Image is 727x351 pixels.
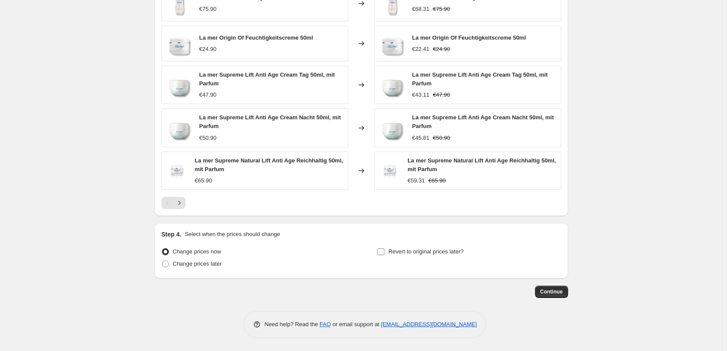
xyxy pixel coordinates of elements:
img: la-mer-origin-of-feuchtigkeitscreme-50ml-255871_80x.png [379,30,405,57]
span: €50.90 [433,135,450,141]
span: €45.81 [412,135,430,141]
span: €24.90 [433,46,450,52]
span: Revert to original prices later? [388,248,464,255]
span: €75.90 [433,6,450,12]
span: €59.31 [407,177,425,184]
img: la-mer-supreme-natural-lift-anti-age-reichhaltig-50ml-mit-parfum-809625_80x.jpg [166,158,188,184]
a: [EMAIL_ADDRESS][DOMAIN_NAME] [381,321,477,327]
a: FAQ [320,321,331,327]
span: €65.90 [428,177,446,184]
span: Change prices later [173,260,222,267]
span: €68.31 [412,6,430,12]
span: La mer Origin Of Feuchtigkeitscreme 50ml [412,34,526,41]
img: la-mer-supreme-lift-anti-age-cream-tag-50ml-mit-parfum-903242_80x.png [166,72,192,98]
span: Change prices now [173,248,221,255]
span: La mer Supreme Natural Lift Anti Age Reichhaltig 50ml, mit Parfum [407,157,556,172]
span: La mer Origin Of Feuchtigkeitscreme 50ml [199,34,313,41]
h2: Step 4. [162,230,182,239]
img: la-mer-supreme-lift-anti-age-cream-tag-50ml-mit-parfum-903242_80x.png [379,72,405,98]
img: la-mer-supreme-lift-anti-age-cream-nacht-50ml-mit-parfum-751095_80x.png [166,115,192,141]
img: la-mer-origin-of-feuchtigkeitscreme-50ml-255871_80x.png [166,30,192,57]
span: €22.41 [412,46,430,52]
span: €47.90 [433,91,450,98]
span: €47.90 [199,91,217,98]
span: La mer Supreme Lift Anti Age Cream Nacht 50ml, mit Parfum [199,114,341,129]
span: or email support at [331,321,381,327]
span: La mer Supreme Natural Lift Anti Age Reichhaltig 50ml, mit Parfum [195,157,343,172]
span: Need help? Read the [265,321,320,327]
span: La mer Supreme Lift Anti Age Cream Tag 50ml, mit Parfum [412,71,548,87]
span: Continue [540,288,563,295]
span: €50.90 [199,135,217,141]
span: €65.90 [195,177,212,184]
img: la-mer-supreme-lift-anti-age-cream-nacht-50ml-mit-parfum-751095_80x.png [379,115,405,141]
span: La mer Supreme Lift Anti Age Cream Nacht 50ml, mit Parfum [412,114,554,129]
p: Select when the prices should change [185,230,280,239]
button: Continue [535,286,568,298]
span: €43.11 [412,91,430,98]
img: la-mer-supreme-natural-lift-anti-age-reichhaltig-50ml-mit-parfum-809625_80x.jpg [379,158,401,184]
span: €24.90 [199,46,217,52]
span: €75.90 [199,6,217,12]
span: La mer Supreme Lift Anti Age Cream Tag 50ml, mit Parfum [199,71,335,87]
button: Next [173,197,185,209]
nav: Pagination [162,197,185,209]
